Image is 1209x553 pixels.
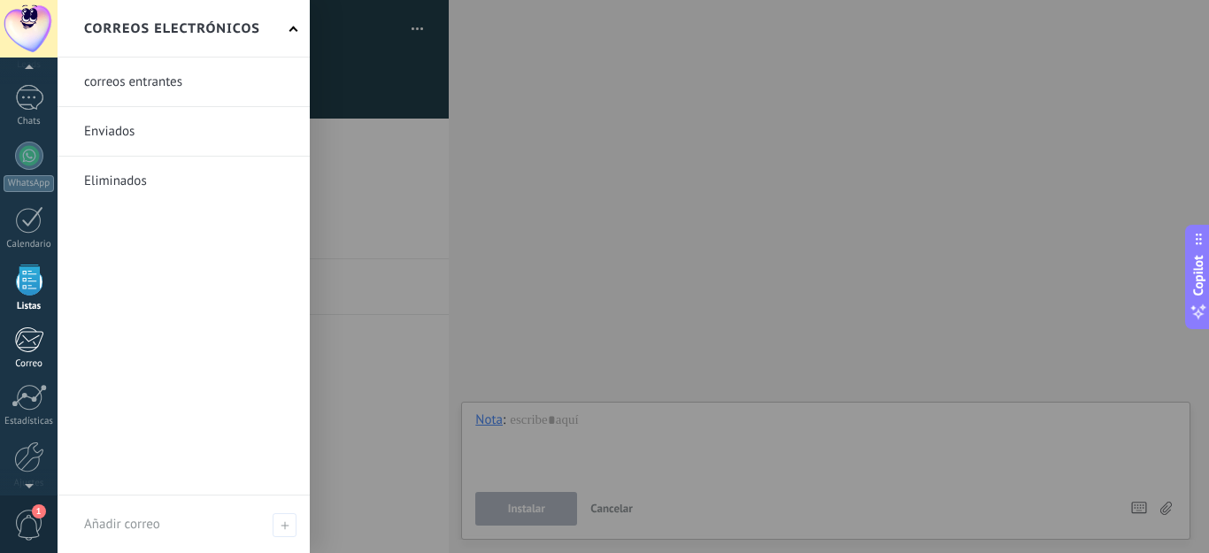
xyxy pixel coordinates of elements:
li: correos entrantes [58,58,310,107]
span: Añadir correo [84,516,160,533]
h2: Correos electrónicos [84,1,260,57]
div: Correo [4,358,55,370]
li: Eliminados [58,157,310,205]
div: Chats [4,116,55,127]
li: Enviados [58,107,310,157]
span: Añadir correo [273,513,296,537]
span: Copilot [1190,255,1207,296]
span: 1 [32,504,46,518]
div: WhatsApp [4,175,54,192]
div: Listas [4,301,55,312]
div: Estadísticas [4,416,55,427]
div: Calendario [4,239,55,250]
